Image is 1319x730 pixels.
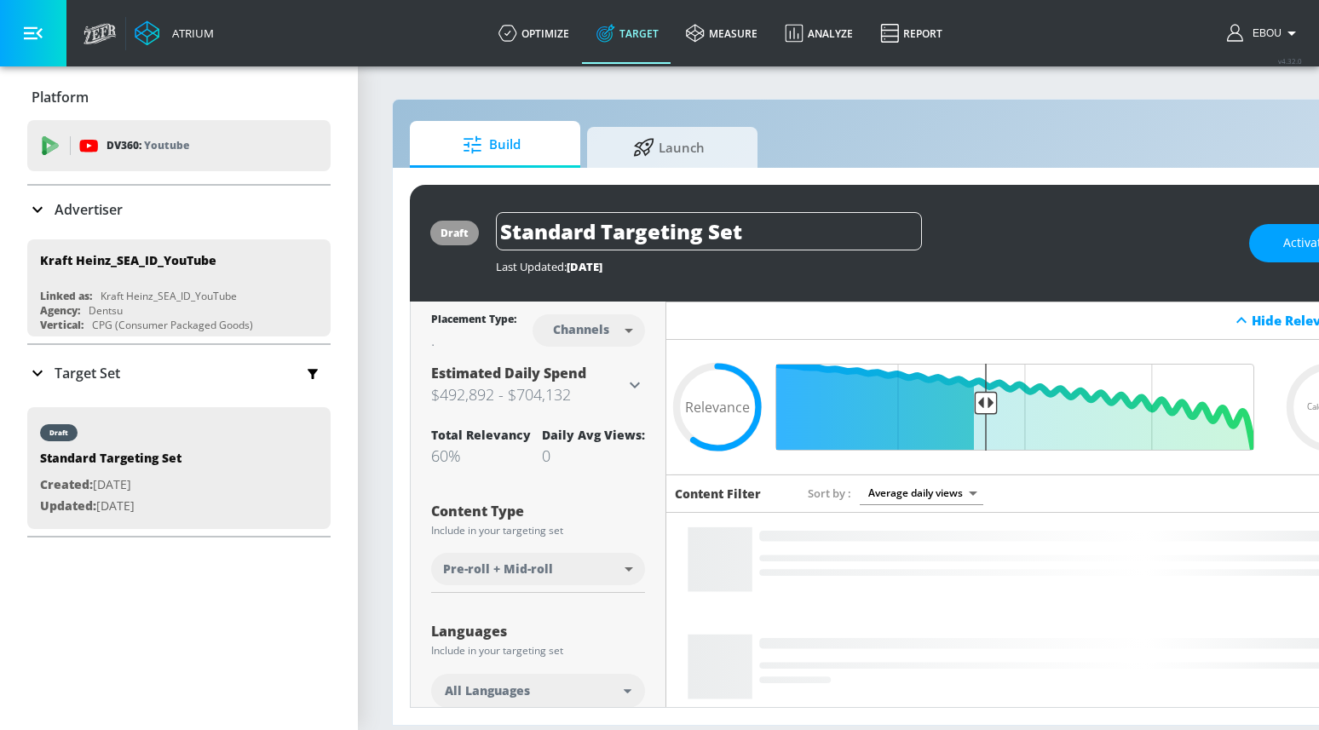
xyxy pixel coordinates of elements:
div: Include in your targeting set [431,526,645,536]
div: Average daily views [860,481,983,504]
span: v 4.32.0 [1278,56,1302,66]
a: measure [672,3,771,64]
div: DV360: Youtube [27,120,331,171]
div: Total Relevancy [431,427,531,443]
a: Atrium [135,20,214,46]
div: 60% [431,445,531,466]
span: login as: ebou.njie@zefr.com [1246,27,1282,39]
span: Launch [604,127,734,168]
p: [DATE] [40,474,181,496]
div: Daily Avg Views: [542,427,645,443]
div: Kraft Heinz_SEA_ID_YouTube [101,289,237,303]
div: Placement Type: [431,312,516,330]
div: All Languages [431,674,645,708]
p: Advertiser [55,200,123,219]
span: [DATE] [567,259,602,274]
span: Sort by [808,486,851,501]
div: Atrium [165,26,214,41]
div: Agency: [40,303,80,318]
p: Youtube [144,136,189,154]
span: Relevance [685,400,750,414]
div: Estimated Daily Spend$492,892 - $704,132 [431,364,645,406]
h3: $492,892 - $704,132 [431,382,625,406]
a: Analyze [771,3,867,64]
a: Target [583,3,672,64]
div: Channels [544,322,618,336]
span: Build [427,124,556,165]
a: optimize [485,3,583,64]
h6: Content Filter [675,486,761,502]
div: draftStandard Targeting SetCreated:[DATE]Updated:[DATE] [27,407,331,529]
span: Updated: [40,497,96,514]
div: Target Set [27,345,331,401]
div: Kraft Heinz_SEA_ID_YouTubeLinked as:Kraft Heinz_SEA_ID_YouTubeAgency:DentsuVertical:CPG (Consumer... [27,239,331,336]
div: Linked as: [40,289,92,303]
p: [DATE] [40,496,181,517]
div: Platform [27,73,331,121]
p: Target Set [55,364,120,382]
a: Report [867,3,956,64]
p: Platform [32,88,89,106]
div: Kraft Heinz_SEA_ID_YouTube [40,252,216,268]
div: Last Updated: [496,259,1232,274]
span: All Languages [445,682,530,699]
span: Pre-roll + Mid-roll [443,560,553,578]
span: Created: [40,476,93,492]
div: CPG (Consumer Packaged Goods) [92,318,253,332]
button: Ebou [1227,23,1302,43]
div: Dentsu [89,303,123,318]
input: Final Threshold [786,364,1263,451]
div: Include in your targeting set [431,646,645,656]
div: Languages [431,624,645,638]
div: Content Type [431,504,645,518]
div: Advertiser [27,186,331,233]
span: Estimated Daily Spend [431,364,586,382]
div: Vertical: [40,318,84,332]
p: DV360: [107,136,189,155]
div: draft [441,226,469,240]
div: Standard Targeting Set [40,450,181,474]
div: 0 [542,445,645,466]
div: draft [49,428,68,437]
